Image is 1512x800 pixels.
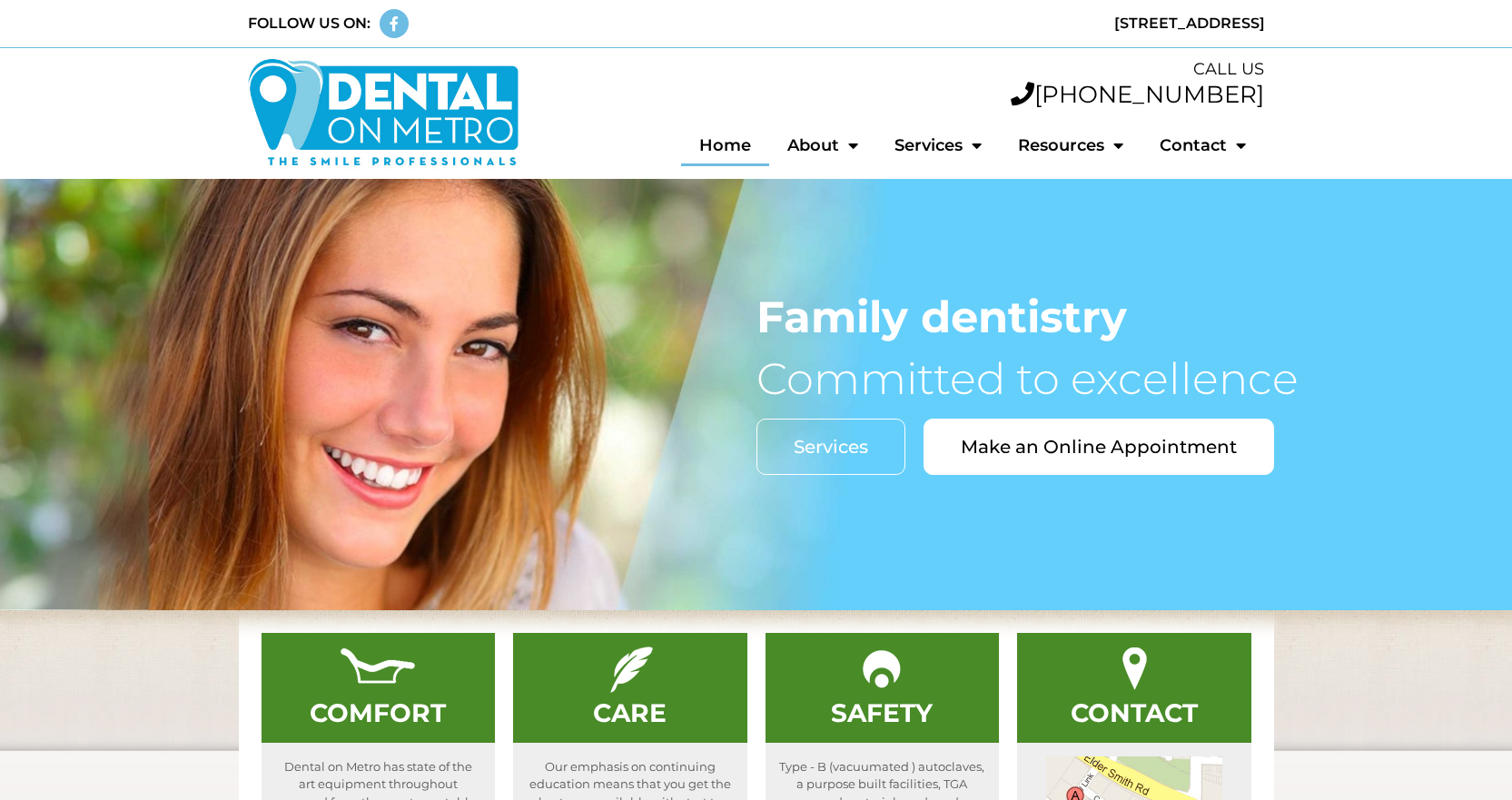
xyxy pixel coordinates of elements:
[538,57,1265,82] div: CALL US
[766,13,1265,35] div: [STREET_ADDRESS]
[681,124,769,166] a: Home
[1071,697,1198,728] a: CONTACT
[1011,80,1264,109] a: [PHONE_NUMBER]
[1141,124,1264,166] a: Contact
[924,419,1274,475] a: Make an Online Appointment
[769,124,876,166] a: About
[593,697,667,728] a: CARE
[756,419,905,475] a: Services
[876,124,1000,166] a: Services
[248,13,371,35] div: FOLLOW US ON:
[1000,124,1141,166] a: Resources
[794,438,868,456] span: Services
[538,124,1265,166] nav: Menu
[310,697,446,728] a: COMFORT
[831,697,933,728] a: SAFETY
[961,438,1237,456] span: Make an Online Appointment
